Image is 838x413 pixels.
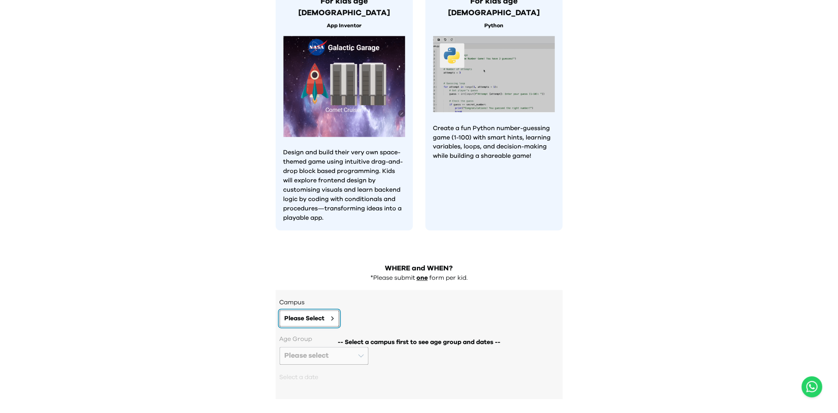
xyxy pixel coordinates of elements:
h2: WHERE and WHEN? [276,263,563,274]
p: App Inventor [283,22,405,30]
p: one [416,274,428,282]
img: Kids learning to code [433,36,555,113]
a: Chat with us on WhatsApp [802,376,822,397]
div: *Please submit form per kid. [276,274,563,282]
span: -- Select a campus first to see age group and dates -- [338,338,500,347]
p: Python [433,22,555,30]
span: Please Select [285,314,325,323]
button: Open WhatsApp chat [802,376,822,397]
h3: Campus [280,298,559,307]
p: Create a fun Python number-guessing game (1-100) with smart hints, learning variables, loops, and... [433,124,555,161]
button: Please Select [280,311,339,327]
img: Kids learning to code [283,36,405,137]
p: Design and build their very own space-themed game using intuitive drag-and-drop block based progr... [283,148,405,223]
